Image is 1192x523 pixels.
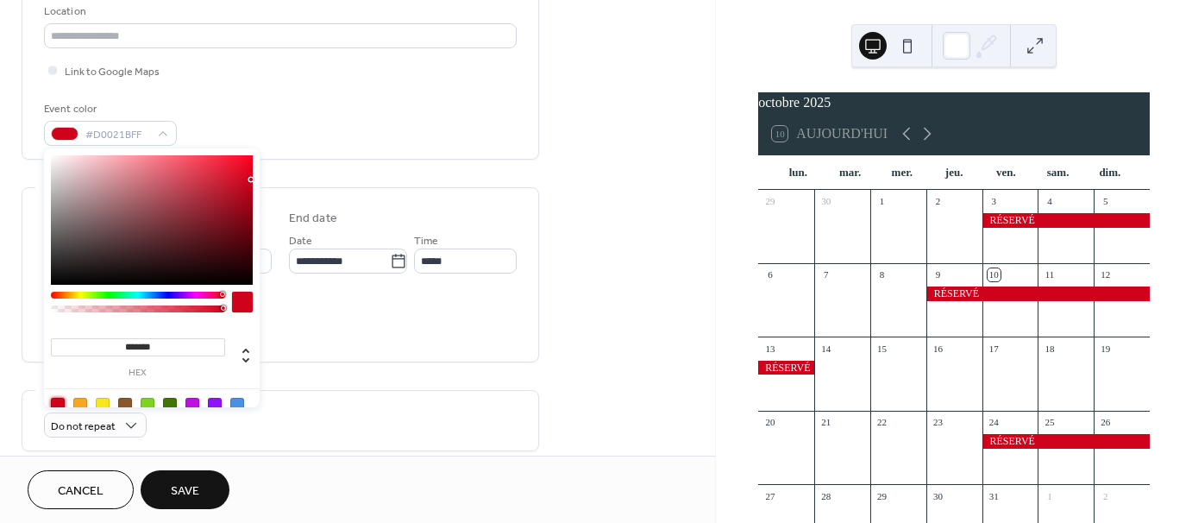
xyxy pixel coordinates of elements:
div: 29 [875,489,888,502]
div: sam. [1032,155,1083,190]
div: #9013FE [208,398,222,412]
button: Cancel [28,470,134,509]
div: RÉSERVÉ [926,287,1150,301]
div: #F5A623 [73,398,87,412]
div: 17 [988,342,1001,355]
div: 21 [819,416,832,429]
div: #F8E71C [96,398,110,412]
button: Save [141,470,229,509]
div: 23 [932,416,944,429]
span: Cancel [58,482,104,501]
div: 27 [763,489,776,502]
div: #417505 [163,398,177,412]
span: #D0021BFF [85,126,149,144]
div: 24 [988,416,1001,429]
div: 1 [1043,489,1056,502]
div: 9 [932,268,944,281]
div: 30 [932,489,944,502]
div: RÉSERVÉ [982,434,1150,449]
div: RÉSERVÉ [982,213,1150,228]
div: 7 [819,268,832,281]
span: Time [414,232,438,250]
div: 19 [1099,342,1112,355]
div: 16 [932,342,944,355]
div: #4A90E2 [230,398,244,412]
div: mer. [876,155,928,190]
div: 10 [988,268,1001,281]
div: 22 [875,416,888,429]
div: dim. [1084,155,1136,190]
div: 2 [1099,489,1112,502]
span: Save [171,482,199,501]
div: 18 [1043,342,1056,355]
div: octobre 2025 [758,92,1150,113]
div: Location [44,3,513,21]
div: 12 [1099,268,1112,281]
div: 8 [875,268,888,281]
div: 2 [932,195,944,208]
div: 3 [988,195,1001,208]
div: 28 [819,489,832,502]
div: End date [289,210,337,228]
div: 31 [988,489,1001,502]
div: 11 [1043,268,1056,281]
div: #8B572A [118,398,132,412]
div: 14 [819,342,832,355]
div: RÉSERVÉ [758,361,814,375]
div: 29 [763,195,776,208]
div: 4 [1043,195,1056,208]
div: 13 [763,342,776,355]
div: #7ED321 [141,398,154,412]
div: 25 [1043,416,1056,429]
span: Do not repeat [51,417,116,437]
div: 20 [763,416,776,429]
div: jeu. [928,155,980,190]
label: hex [51,369,225,378]
div: 30 [819,195,832,208]
div: ven. [980,155,1032,190]
div: #D0021B [51,398,65,412]
div: 26 [1099,416,1112,429]
div: lun. [772,155,824,190]
div: mar. [824,155,875,190]
div: 15 [875,342,888,355]
div: 6 [763,268,776,281]
div: #BD10E0 [185,398,199,412]
div: 5 [1099,195,1112,208]
div: Event color [44,100,173,118]
span: Link to Google Maps [65,63,160,81]
span: Date [289,232,312,250]
div: 1 [875,195,888,208]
